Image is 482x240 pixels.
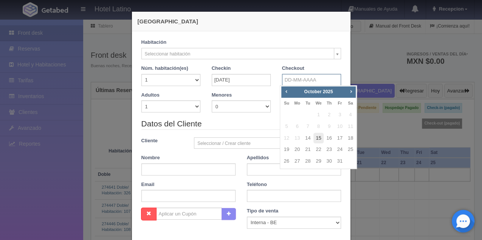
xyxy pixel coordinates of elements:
[324,121,334,132] span: 9
[303,144,313,155] a: 21
[324,156,334,167] a: 30
[313,144,323,155] a: 22
[247,154,269,162] label: Apellidos
[348,88,354,94] span: Next
[194,137,341,149] a: Seleccionar / Crear cliente
[335,156,345,167] a: 31
[247,181,267,188] label: Teléfono
[346,133,355,144] a: 18
[313,156,323,167] a: 29
[335,144,345,155] a: 24
[335,121,345,132] span: 10
[294,101,300,105] span: Monday
[313,133,323,144] a: 15
[138,17,345,25] h4: [GEOGRAPHIC_DATA]
[303,133,313,144] a: 14
[292,156,302,167] a: 27
[324,133,334,144] a: 16
[292,121,302,132] span: 6
[282,65,304,72] label: Checkout
[141,39,166,46] label: Habitación
[282,133,291,144] span: 12
[247,208,279,215] label: Tipo de venta
[303,121,313,132] span: 7
[324,144,334,155] a: 23
[156,208,222,220] input: Aplicar un Cupón
[327,101,332,105] span: Thursday
[292,144,302,155] a: 20
[346,144,355,155] a: 25
[347,87,355,95] a: Next
[282,156,291,167] a: 26
[284,101,289,105] span: Sunday
[315,101,321,105] span: Wednesday
[141,65,188,72] label: Núm. habitación(es)
[283,88,289,94] span: Prev
[313,109,323,120] span: 1
[282,87,290,95] a: Prev
[348,101,353,105] span: Saturday
[141,154,160,162] label: Nombre
[304,89,321,94] span: October
[141,118,341,130] legend: Datos del Cliente
[212,92,232,99] label: Menores
[303,156,313,167] a: 28
[282,121,291,132] span: 5
[141,92,160,99] label: Adultos
[292,133,302,144] span: 13
[305,101,310,105] span: Tuesday
[282,74,341,86] input: DD-MM-AAAA
[335,109,345,120] span: 3
[338,101,342,105] span: Friday
[346,109,355,120] span: 4
[197,138,331,149] span: Seleccionar / Crear cliente
[141,181,155,188] label: Email
[212,65,231,72] label: Checkin
[324,109,334,120] span: 2
[136,137,189,145] label: Cliente
[145,48,331,60] span: Seleccionar habitación
[323,89,333,94] span: 2025
[282,144,291,155] a: 19
[212,74,271,86] input: DD-MM-AAAA
[313,121,323,132] span: 8
[141,48,341,59] a: Seleccionar habitación
[346,121,355,132] span: 11
[335,133,345,144] a: 17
